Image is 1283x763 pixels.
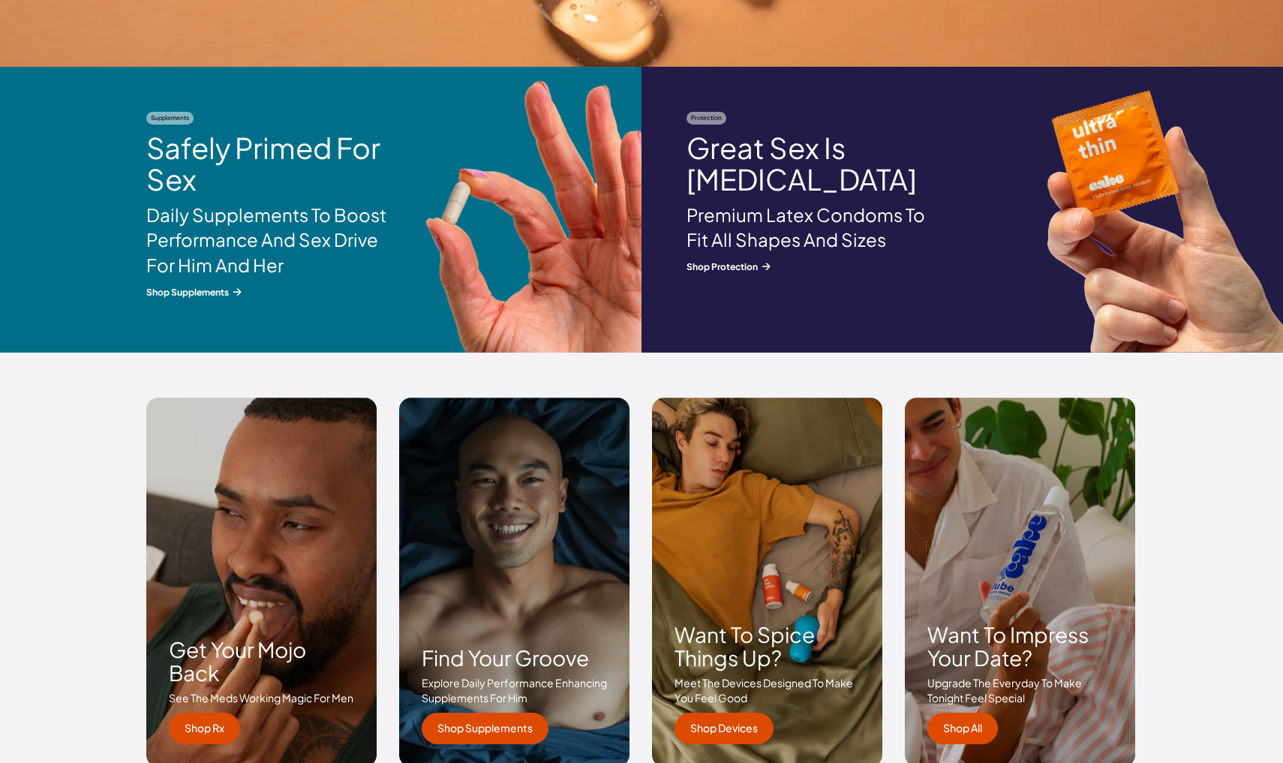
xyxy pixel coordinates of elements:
a: Shop Devices [675,713,774,744]
h3: Find your groove [422,647,607,670]
img: Cake condoms, No matter your shape or size Cake's got you protected [1044,66,1283,353]
a: Protection Great Sex Is [MEDICAL_DATA] Premium Latex Condoms To Fit All Shapes And Sizes Shop Pro... [641,67,1283,353]
a: Shop Supplements [422,713,548,744]
span: Shop Protection [687,260,927,273]
p: See the meds working magic for men [169,691,354,706]
p: Meet the devices designed to make you feel good [675,676,860,705]
h2: Great Sex Is [MEDICAL_DATA] [687,132,927,195]
h2: Safely Primed For Sex [146,132,386,195]
p: Premium Latex Condoms To Fit All Shapes And Sizes [687,203,927,253]
h3: Want to impress your date? [927,623,1113,670]
a: Shop Rx [169,713,240,744]
span: Supplements [146,112,194,125]
span: Shop Supplements [146,286,386,299]
img: Hello Cake ED meds capsule [425,68,641,353]
h3: Want to spice things up? [675,623,860,670]
a: Shop All [927,713,998,744]
p: Upgrade the everyday to make tonight feel special [927,676,1113,705]
span: Protection [687,112,726,125]
p: Explore daily performance enhancing supplements for him [422,676,607,705]
h3: Get your mojo back [169,638,354,685]
p: Daily Supplements To Boost Performance And Sex Drive For Him And Her [146,203,386,278]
